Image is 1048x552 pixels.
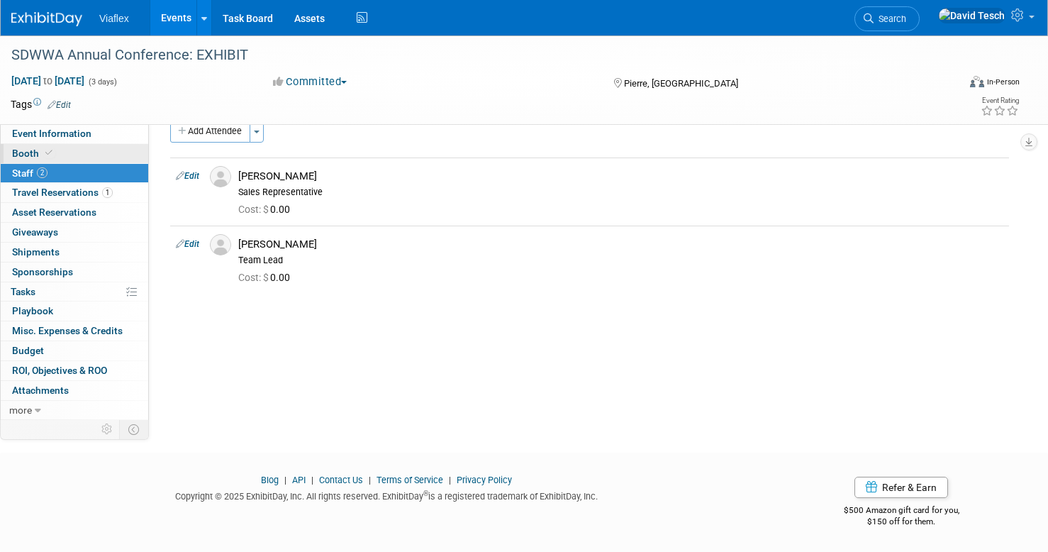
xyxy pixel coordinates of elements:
span: to [41,75,55,87]
a: ROI, Objectives & ROO [1,361,148,380]
a: Search [854,6,920,31]
span: Asset Reservations [12,206,96,218]
a: Tasks [1,282,148,302]
a: Sponsorships [1,263,148,282]
span: Event Information [12,128,91,139]
span: Staff [12,167,48,179]
span: Cost: $ [238,204,270,215]
a: Edit [176,239,199,249]
span: Pierre, [GEOGRAPHIC_DATA] [624,78,738,89]
span: Search [874,13,906,24]
span: 1 [102,187,113,198]
span: [DATE] [DATE] [11,74,85,87]
div: Sales Representative [238,187,1003,198]
span: Cost: $ [238,272,270,283]
span: Misc. Expenses & Credits [12,325,123,336]
td: Tags [11,97,71,111]
span: Travel Reservations [12,187,113,198]
span: Sponsorships [12,266,73,277]
a: Asset Reservations [1,203,148,222]
button: Committed [268,74,352,89]
a: Attachments [1,381,148,400]
span: Playbook [12,305,53,316]
div: [PERSON_NAME] [238,238,1003,251]
div: Copyright © 2025 ExhibitDay, Inc. All rights reserved. ExhibitDay is a registered trademark of Ex... [11,487,762,503]
td: Personalize Event Tab Strip [95,420,120,438]
span: | [445,475,455,485]
a: Contact Us [319,475,363,485]
a: Edit [48,100,71,110]
td: Toggle Event Tabs [120,420,149,438]
a: Playbook [1,302,148,321]
span: Budget [12,345,44,356]
a: Terms of Service [377,475,443,485]
span: 0.00 [238,204,296,215]
div: Event Rating [981,97,1019,104]
a: Blog [261,475,279,485]
img: Associate-Profile-5.png [210,166,231,187]
div: In-Person [986,77,1020,87]
span: ROI, Objectives & ROO [12,365,107,376]
span: | [365,475,374,485]
a: Travel Reservations1 [1,183,148,202]
a: Booth [1,144,148,163]
a: Staff2 [1,164,148,183]
span: 0.00 [238,272,296,283]
span: more [9,404,32,416]
a: Misc. Expenses & Credits [1,321,148,341]
span: Viaflex [99,13,129,24]
span: Shipments [12,246,60,258]
span: Attachments [12,385,69,396]
a: Edit [176,171,199,181]
a: Shipments [1,243,148,262]
div: Event Format [869,74,1020,95]
div: $500 Amazon gift card for you, [784,495,1020,528]
sup: ® [423,490,428,497]
a: Refer & Earn [854,477,948,498]
div: Team Lead [238,255,1003,266]
img: David Tesch [938,8,1005,23]
div: SDWWA Annual Conference: EXHIBIT [6,43,934,68]
img: Associate-Profile-5.png [210,234,231,255]
span: 2 [37,167,48,178]
a: API [292,475,306,485]
span: | [308,475,317,485]
i: Booth reservation complete [45,149,52,157]
span: Tasks [11,286,35,297]
a: Budget [1,341,148,360]
button: Add Attendee [170,120,250,143]
div: $150 off for them. [784,516,1020,528]
span: Giveaways [12,226,58,238]
a: Event Information [1,124,148,143]
img: Format-Inperson.png [970,76,984,87]
a: more [1,401,148,420]
span: | [281,475,290,485]
div: [PERSON_NAME] [238,170,1003,183]
span: Booth [12,148,55,159]
span: (3 days) [87,77,117,87]
img: ExhibitDay [11,12,82,26]
a: Giveaways [1,223,148,242]
a: Privacy Policy [457,475,512,485]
